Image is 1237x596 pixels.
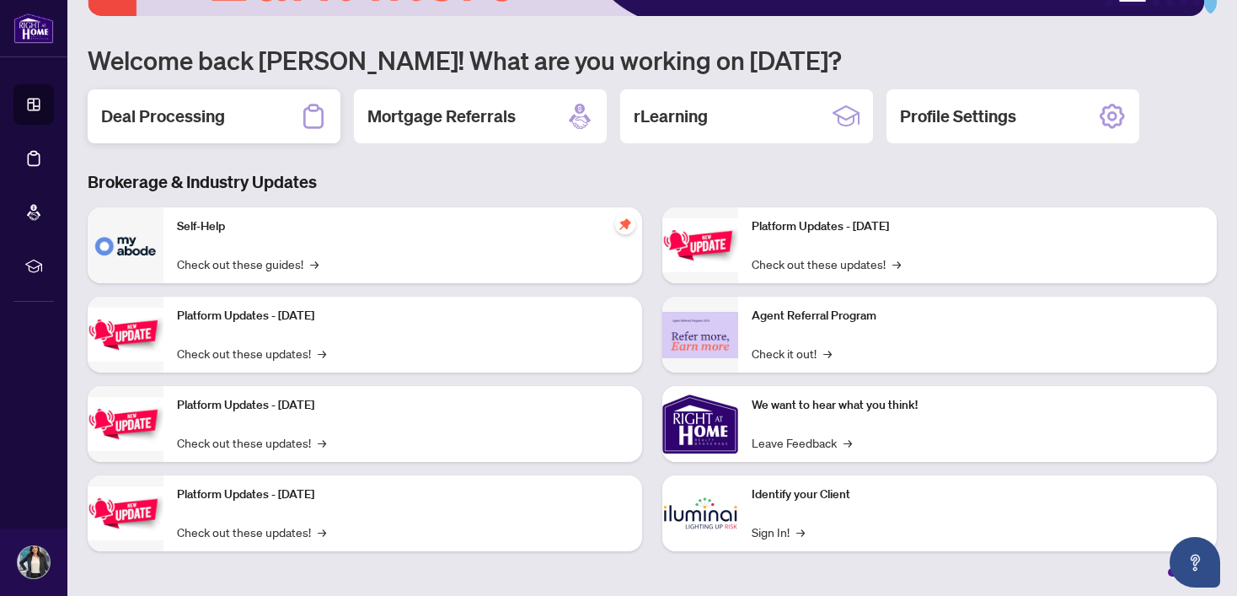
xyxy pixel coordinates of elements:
span: → [318,344,326,362]
h3: Brokerage & Industry Updates [88,170,1217,194]
span: pushpin [615,214,635,234]
a: Check out these updates!→ [177,344,326,362]
h2: Mortgage Referrals [367,105,516,128]
p: Identify your Client [752,486,1203,504]
a: Check out these updates!→ [752,255,901,273]
img: Agent Referral Program [662,312,738,358]
span: → [318,523,326,541]
a: Check out these guides!→ [177,255,319,273]
span: → [796,523,805,541]
img: Platform Updates - July 8, 2025 [88,486,163,540]
p: Agent Referral Program [752,307,1203,325]
p: Self-Help [177,217,629,236]
img: Self-Help [88,207,163,283]
span: → [892,255,901,273]
a: Check out these updates!→ [177,523,326,541]
img: Platform Updates - June 23, 2025 [662,218,738,271]
a: Sign In!→ [752,523,805,541]
button: Open asap [1170,537,1220,588]
p: Platform Updates - [DATE] [752,217,1203,236]
span: → [310,255,319,273]
img: Platform Updates - September 16, 2025 [88,308,163,361]
a: Check out these updates!→ [177,433,326,452]
img: Identify your Client [662,475,738,551]
img: Profile Icon [18,546,50,578]
span: → [843,433,852,452]
p: Platform Updates - [DATE] [177,307,629,325]
a: Check it out!→ [752,344,832,362]
p: We want to hear what you think! [752,396,1203,415]
h2: rLearning [634,105,708,128]
span: → [318,433,326,452]
h2: Deal Processing [101,105,225,128]
p: Platform Updates - [DATE] [177,486,629,504]
span: → [823,344,832,362]
h2: Profile Settings [900,105,1016,128]
img: We want to hear what you think! [662,386,738,462]
img: logo [13,13,54,44]
h1: Welcome back [PERSON_NAME]! What are you working on [DATE]? [88,44,1217,76]
p: Platform Updates - [DATE] [177,396,629,415]
img: Platform Updates - July 21, 2025 [88,397,163,450]
a: Leave Feedback→ [752,433,852,452]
